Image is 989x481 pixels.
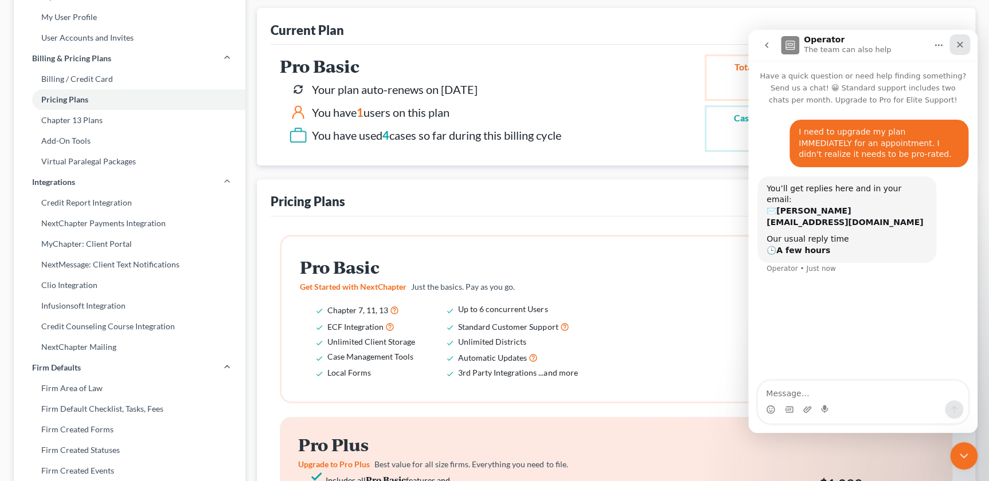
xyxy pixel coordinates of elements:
[734,61,781,74] div: Total Users
[458,353,527,362] span: Automatic Updates
[32,362,81,373] span: Firm Defaults
[14,110,245,131] a: Chapter 13 Plans
[312,81,478,98] div: Your plan auto-renews on [DATE]
[950,442,978,470] iframe: Intercom live chat
[411,282,515,291] span: Just the basics. Pay as you go.
[14,48,245,69] a: Billing & Pricing Plans
[14,295,245,316] a: Infusionsoft Integration
[14,131,245,151] a: Add-On Tools
[458,304,548,314] span: Up to 6 concurrent Users
[538,368,577,377] span: ...and more
[14,275,245,295] a: Clio Integration
[300,282,406,291] span: Get Started with NextChapter
[734,74,781,94] h2: 1
[748,30,978,433] iframe: Intercom live chat
[327,337,415,346] span: Unlimited Client Storage
[14,172,245,192] a: Integrations
[14,151,245,172] a: Virtual Paralegal Packages
[382,128,389,142] span: 4
[14,337,245,357] a: NextChapter Mailing
[374,459,568,469] span: Best value for all size firms. Everything you need to file.
[271,193,345,210] div: Pricing Plans
[14,357,245,378] a: Firm Defaults
[458,337,526,346] span: Unlimited Districts
[458,368,537,377] span: 3rd Party Integrations
[32,176,75,188] span: Integrations
[271,22,344,38] div: Current Plan
[280,57,561,76] h2: Pro Basic
[14,89,245,110] a: Pricing Plans
[312,104,449,121] div: You have users on this plan
[357,105,363,119] span: 1
[14,27,245,48] a: User Accounts and Invites
[327,322,384,332] span: ECF Integration
[14,7,245,27] a: My User Profile
[458,322,558,332] span: Standard Customer Support
[14,419,245,440] a: Firm Created Forms
[14,316,245,337] a: Credit Counseling Course Integration
[14,399,245,419] a: Firm Default Checklist, Tasks, Fees
[14,234,245,254] a: MyChapter: Client Portal
[298,435,592,454] h2: Pro Plus
[14,69,245,89] a: Billing / Credit Card
[327,352,413,361] span: Case Management Tools
[14,192,245,213] a: Credit Report Integration
[327,368,371,377] span: Local Forms
[14,378,245,399] a: Firm Area of Law
[14,254,245,275] a: NextMessage: Client Text Notifications
[14,440,245,460] a: Firm Created Statuses
[14,213,245,234] a: NextChapter Payments Integration
[14,460,245,481] a: Firm Created Events
[298,459,370,469] span: Upgrade to Pro Plus
[734,125,781,145] h2: 4
[300,258,593,277] h2: Pro Basic
[327,305,388,315] span: Chapter 7, 11, 13
[312,127,561,144] div: You have used cases so far during this billing cycle
[32,53,111,64] span: Billing & Pricing Plans
[734,112,781,125] div: Case Count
